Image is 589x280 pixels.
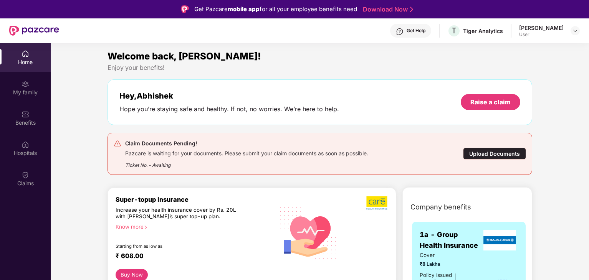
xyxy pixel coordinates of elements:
div: Tiger Analytics [463,27,503,35]
div: Policy issued [420,271,452,279]
div: Enjoy your benefits! [108,64,533,72]
img: b5dec4f62d2307b9de63beb79f102df3.png [366,196,388,210]
img: svg+xml;base64,PHN2ZyBpZD0iSGVscC0zMngzMiIgeG1sbnM9Imh0dHA6Ly93d3cudzMub3JnLzIwMDAvc3ZnIiB3aWR0aD... [396,28,404,35]
div: [PERSON_NAME] [519,24,564,31]
div: Starting from as low as [116,244,242,249]
img: svg+xml;base64,PHN2ZyBpZD0iQ2xhaW0iIHhtbG5zPSJodHRwOi8vd3d3LnczLm9yZy8yMDAwL3N2ZyIgd2lkdGg9IjIwIi... [22,171,29,179]
div: Hey, Abhishek [119,91,339,100]
div: Raise a claim [470,98,511,106]
img: Stroke [410,5,413,13]
img: svg+xml;base64,PHN2ZyBpZD0iRHJvcGRvd24tMzJ4MzIiIHhtbG5zPSJodHRwOi8vd3d3LnczLm9yZy8yMDAwL3N2ZyIgd2... [572,28,578,34]
span: Welcome back, [PERSON_NAME]! [108,51,261,62]
div: Claim Documents Pending! [125,139,368,148]
div: Super-topup Insurance [116,196,275,203]
img: svg+xml;base64,PHN2ZyB4bWxucz0iaHR0cDovL3d3dy53My5vcmcvMjAwMC9zdmciIHhtbG5zOnhsaW5rPSJodHRwOi8vd3... [275,198,343,267]
img: svg+xml;base64,PHN2ZyB4bWxucz0iaHR0cDovL3d3dy53My5vcmcvMjAwMC9zdmciIHdpZHRoPSIyNCIgaGVpZ2h0PSIyNC... [114,140,121,147]
img: svg+xml;base64,PHN2ZyBpZD0iQmVuZWZpdHMiIHhtbG5zPSJodHRwOi8vd3d3LnczLm9yZy8yMDAwL3N2ZyIgd2lkdGg9Ij... [22,110,29,118]
div: Get Help [407,28,425,34]
strong: mobile app [228,5,260,13]
img: svg+xml;base64,PHN2ZyBpZD0iSG9tZSIgeG1sbnM9Imh0dHA6Ly93d3cudzMub3JnLzIwMDAvc3ZnIiB3aWR0aD0iMjAiIG... [22,50,29,58]
div: ₹ 608.00 [116,252,267,261]
div: Ticket No. - Awaiting [125,157,368,169]
span: 1a - Group Health Insurance [420,229,481,251]
span: ₹8 Lakhs [420,260,472,268]
div: Upload Documents [463,148,526,160]
div: User [519,31,564,38]
img: Logo [181,5,189,13]
img: insurerLogo [483,230,516,250]
div: Know more [116,224,270,229]
div: Pazcare is waiting for your documents. Please submit your claim documents as soon as possible. [125,148,368,157]
span: Cover [420,251,472,259]
a: Download Now [363,5,411,13]
img: svg+xml;base64,PHN2ZyBpZD0iSG9zcGl0YWxzIiB4bWxucz0iaHR0cDovL3d3dy53My5vcmcvMjAwMC9zdmciIHdpZHRoPS... [22,141,29,148]
div: Get Pazcare for all your employee benefits need [194,5,357,14]
span: T [452,26,457,35]
div: Increase your health insurance cover by Rs. 20L with [PERSON_NAME]’s super top-up plan. [116,207,242,221]
div: Hope you’re staying safe and healthy. If not, no worries. We’re here to help. [119,105,339,113]
img: New Pazcare Logo [9,26,59,36]
span: right [144,225,148,229]
span: Company benefits [410,202,471,212]
img: svg+xml;base64,PHN2ZyB3aWR0aD0iMjAiIGhlaWdodD0iMjAiIHZpZXdCb3g9IjAgMCAyMCAyMCIgZmlsbD0ibm9uZSIgeG... [22,80,29,88]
